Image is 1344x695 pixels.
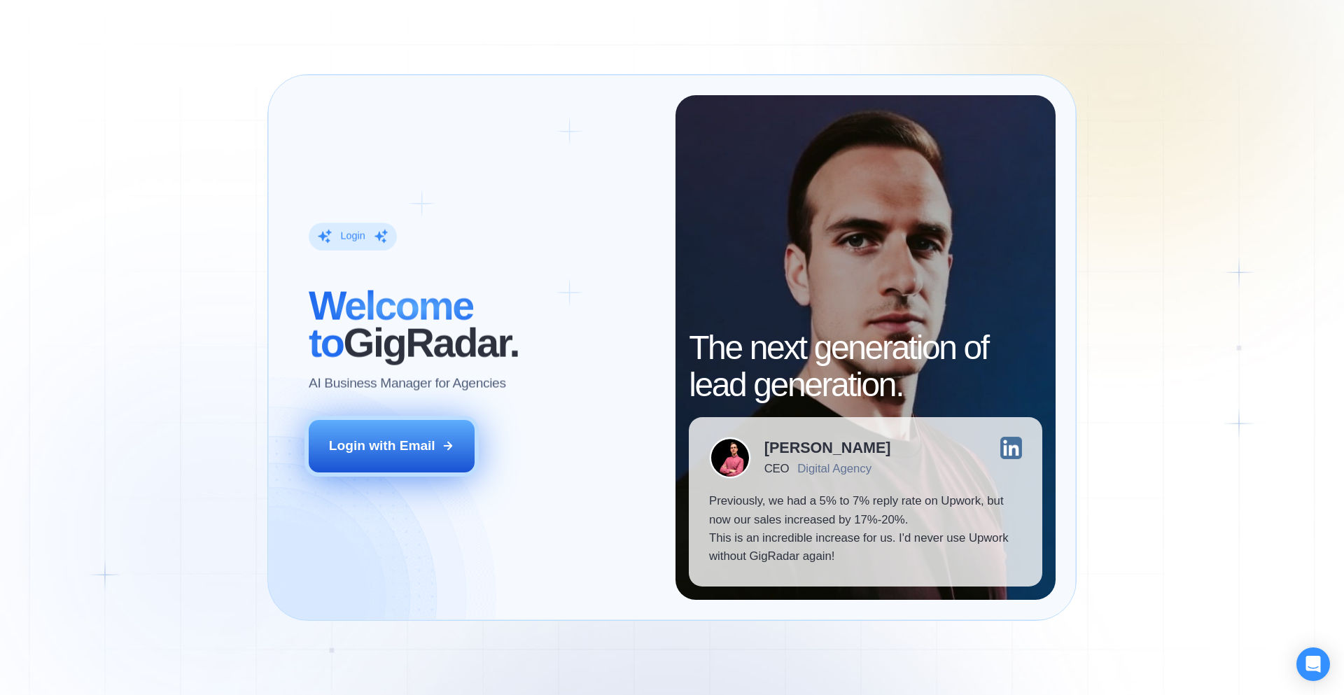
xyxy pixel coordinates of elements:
[340,230,365,244] div: Login
[309,420,475,472] button: Login with Email
[689,330,1042,404] h2: The next generation of lead generation.
[309,374,506,393] p: AI Business Manager for Agencies
[797,462,871,475] div: Digital Agency
[764,462,789,475] div: CEO
[329,437,435,455] div: Login with Email
[1296,647,1330,681] div: Open Intercom Messenger
[709,492,1022,566] p: Previously, we had a 5% to 7% reply rate on Upwork, but now our sales increased by 17%-20%. This ...
[764,440,891,456] div: [PERSON_NAME]
[309,283,473,365] span: Welcome to
[309,288,655,362] h2: ‍ GigRadar.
